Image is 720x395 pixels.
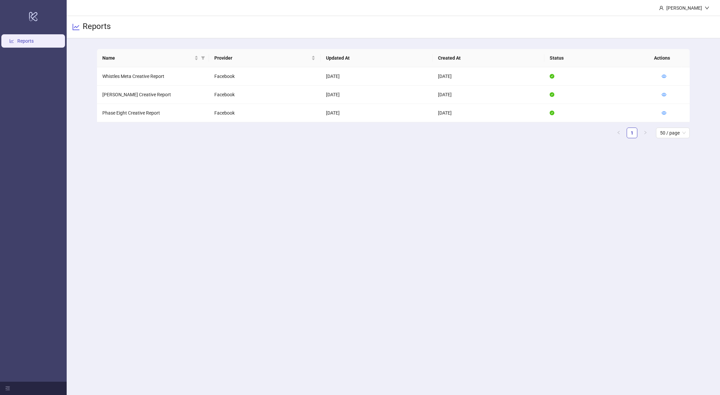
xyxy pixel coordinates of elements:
[433,49,544,67] th: Created At
[321,49,432,67] th: Updated At
[200,53,206,63] span: filter
[550,74,554,79] span: check-circle
[17,38,34,44] a: Reports
[660,128,686,138] span: 50 / page
[617,131,621,135] span: left
[705,6,709,10] span: down
[433,104,544,122] td: [DATE]
[662,74,666,79] a: eye
[550,111,554,115] span: check-circle
[83,21,111,33] h3: Reports
[97,86,209,104] td: [PERSON_NAME] Creative Report
[643,131,647,135] span: right
[209,104,321,122] td: Facebook
[664,4,705,12] div: [PERSON_NAME]
[649,49,682,67] th: Actions
[640,128,651,138] li: Next Page
[656,128,690,138] div: Page Size
[201,56,205,60] span: filter
[613,128,624,138] button: left
[214,54,310,62] span: Provider
[640,128,651,138] button: right
[433,86,544,104] td: [DATE]
[662,92,666,97] a: eye
[209,86,321,104] td: Facebook
[321,67,432,86] td: [DATE]
[544,49,656,67] th: Status
[659,6,664,10] span: user
[613,128,624,138] li: Previous Page
[627,128,637,138] a: 1
[5,386,10,391] span: menu-fold
[209,49,321,67] th: Provider
[102,54,193,62] span: Name
[662,111,666,115] span: eye
[72,23,80,31] span: line-chart
[321,104,432,122] td: [DATE]
[97,67,209,86] td: Whistles Meta Creative Report
[433,67,544,86] td: [DATE]
[321,86,432,104] td: [DATE]
[662,110,666,116] a: eye
[97,49,209,67] th: Name
[550,92,554,97] span: check-circle
[209,67,321,86] td: Facebook
[97,104,209,122] td: Phase Eight Creative Report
